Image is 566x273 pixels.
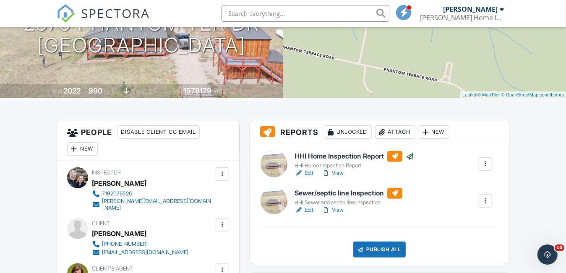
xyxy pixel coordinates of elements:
[81,4,150,22] span: SPECTORA
[92,169,121,176] span: Inspector
[295,188,402,199] h6: Sewer/septic line Inspection
[460,91,566,99] div: |
[324,125,372,139] div: Unlocked
[420,13,504,22] div: Hartman Home Inspections
[462,92,476,97] a: Leaflet
[92,198,214,211] a: [PERSON_NAME][EMAIL_ADDRESS][DOMAIN_NAME]
[477,92,500,97] a: © MapTiler
[501,92,564,97] a: © OpenStreetMap contributors
[102,249,188,256] div: [EMAIL_ADDRESS][DOMAIN_NAME]
[130,88,156,95] span: crawlspace
[92,240,188,248] a: [PHONE_NUMBER]
[295,188,402,206] a: Sewer/septic line Inspection HHI Sewer and septic line inspection
[295,151,414,169] a: HHI Home Inspection Report HHI Home Inspection Report
[295,151,414,162] h6: HHI Home Inspection Report
[322,169,344,177] a: View
[57,120,239,161] h3: People
[295,199,402,206] div: HHI Sewer and septic line inspection
[104,88,115,95] span: sq. ft.
[92,227,146,240] div: [PERSON_NAME]
[63,86,81,95] div: 2022
[92,190,214,198] a: 7192075626
[92,265,133,272] span: Client's Agent
[164,88,182,95] span: Lot Size
[295,169,313,177] a: Edit
[322,206,344,214] a: View
[92,220,110,226] span: Client
[92,177,146,190] div: [PERSON_NAME]
[57,11,150,29] a: SPECTORA
[53,88,62,95] span: Built
[102,241,148,247] div: [PHONE_NUMBER]
[102,198,214,211] div: [PERSON_NAME][EMAIL_ADDRESS][DOMAIN_NAME]
[250,120,509,144] h3: Reports
[295,206,313,214] a: Edit
[67,142,98,156] div: New
[117,125,200,139] div: Disable Client CC Email
[183,86,211,95] div: 1578179
[23,13,260,57] h1: 2570 Phantom Ter Dr [GEOGRAPHIC_DATA]
[222,5,389,22] input: Search everything...
[375,125,415,139] div: Attach
[555,244,564,251] span: 10
[353,242,406,257] div: Publish All
[57,4,75,23] img: The Best Home Inspection Software - Spectora
[213,88,223,95] span: sq.ft.
[92,248,188,257] a: [EMAIL_ADDRESS][DOMAIN_NAME]
[419,125,449,139] div: New
[102,190,132,197] div: 7192075626
[443,5,498,13] div: [PERSON_NAME]
[537,244,558,265] iframe: Intercom live chat
[295,162,414,169] div: HHI Home Inspection Report
[89,86,102,95] div: 990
